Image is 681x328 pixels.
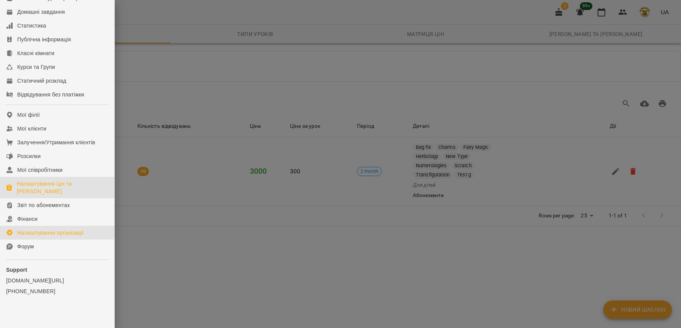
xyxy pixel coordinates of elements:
[17,139,95,146] div: Залучення/Утримання клієнтів
[17,8,65,16] div: Домашні завдання
[6,277,108,284] a: [DOMAIN_NAME][URL]
[17,36,71,43] div: Публічна інформація
[17,49,54,57] div: Класні кімнати
[17,166,63,174] div: Мої співробітники
[17,215,37,223] div: Фінанси
[17,91,84,98] div: Відвідування без платіжки
[17,180,108,195] div: Налаштування Цін та [PERSON_NAME]
[17,229,84,237] div: Налаштування організації
[6,287,108,295] a: [PHONE_NUMBER]
[17,201,70,209] div: Звіт по абонементах
[17,125,46,132] div: Мої клієнти
[17,243,34,250] div: Форум
[17,152,41,160] div: Розсилки
[6,266,108,274] p: Support
[17,63,55,71] div: Курси та Групи
[17,111,40,119] div: Мої філії
[17,77,66,85] div: Статичний розклад
[17,22,46,29] div: Статистика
